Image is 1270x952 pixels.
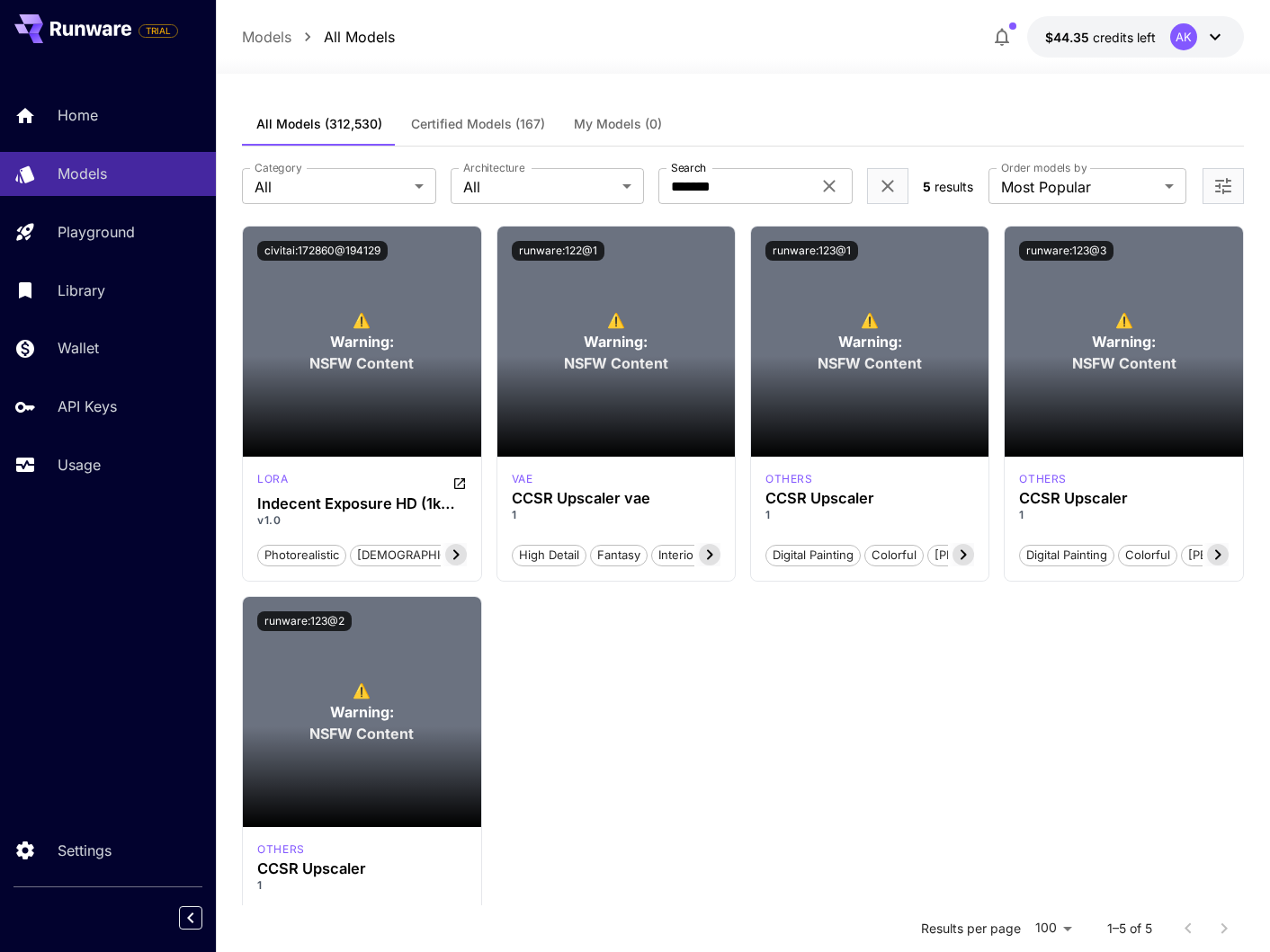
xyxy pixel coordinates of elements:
[765,241,858,261] button: runware:123@1
[324,26,395,48] a: All Models
[512,471,533,487] div: SD 1.5
[512,507,720,523] p: 1
[765,471,813,487] p: others
[818,352,922,374] span: NSFW Content
[838,331,902,352] span: Warning:
[765,507,974,523] p: 1
[309,723,414,744] span: NSFW Content
[257,495,466,512] h3: Indecent Exposure HD (1k Native & 2k Upscaled)
[1001,160,1087,175] label: Order models by
[351,547,494,565] span: [DEMOGRAPHIC_DATA]
[865,547,923,565] span: Colorful
[1072,352,1176,374] span: NSFW Content
[243,597,480,827] div: To view NSFW models, adjust the filter settings and toggle the option on.
[309,352,414,374] span: NSFW Content
[1019,241,1113,261] button: runware:123@3
[350,543,495,566] button: [DEMOGRAPHIC_DATA]
[1115,309,1133,331] span: ⚠️
[179,906,202,930] button: Collapse sidebar
[330,701,394,723] span: Warning:
[58,840,112,861] p: Settings
[607,309,625,331] span: ⚠️
[257,611,352,631] button: runware:123@2
[330,331,394,352] span: Warning:
[935,179,973,194] span: results
[651,543,705,566] button: Interior
[927,543,1038,566] button: [PERSON_NAME]
[411,116,545,132] span: Certified Models (167)
[243,227,480,457] div: To view NSFW models, adjust the filter settings and toggle the option on.
[353,680,371,701] span: ⚠️
[1019,543,1114,566] button: Digital Painting
[58,337,99,359] p: Wallet
[257,877,466,894] p: 1
[257,841,305,858] p: others
[590,543,648,566] button: Fantasy
[1212,175,1234,198] button: Open more filters
[257,241,388,261] button: civitai:172860@194129
[1107,920,1152,938] p: 1–5 of 5
[58,163,107,184] p: Models
[463,160,524,175] label: Architecture
[591,547,647,565] span: Fantasy
[242,26,395,48] nav: breadcrumb
[139,20,178,41] span: Add your payment card to enable full platform functionality.
[564,352,668,374] span: NSFW Content
[1045,28,1156,47] div: $44.35186
[452,471,467,493] button: Open in CivitAI
[652,547,704,565] span: Interior
[1019,490,1228,507] h3: CCSR Upscaler
[512,241,604,261] button: runware:122@1
[1001,176,1158,198] span: Most Popular
[765,471,813,487] div: SD 1.5
[765,543,861,566] button: Digital Painting
[58,454,101,476] p: Usage
[1020,547,1113,565] span: Digital Painting
[257,860,466,877] h3: CCSR Upscaler
[258,547,345,565] span: photorealistic
[139,24,177,38] span: TRIAL
[1019,507,1228,523] p: 1
[751,227,988,457] div: To view NSFW models, adjust the filter settings and toggle the option on.
[256,116,382,132] span: All Models (312,530)
[512,543,586,566] button: High Detail
[513,547,586,565] span: High Detail
[512,471,533,487] p: vae
[257,841,305,858] div: SD 1.5
[1019,471,1067,487] p: others
[257,512,466,529] p: v1.0
[584,331,648,352] span: Warning:
[1170,23,1197,50] div: AK
[58,221,135,243] p: Playground
[257,543,346,566] button: photorealistic
[1118,543,1177,566] button: Colorful
[1092,331,1156,352] span: Warning:
[497,227,735,457] div: To view NSFW models, adjust the filter settings and toggle the option on.
[58,104,98,126] p: Home
[463,176,615,198] span: All
[242,26,291,48] a: Models
[1093,30,1156,45] span: credits left
[58,396,117,417] p: API Keys
[1180,866,1270,952] iframe: Chat Widget
[255,160,302,175] label: Category
[192,902,216,934] div: Collapse sidebar
[765,490,974,507] h3: CCSR Upscaler
[512,490,720,507] h3: CCSR Upscaler vae
[921,920,1021,938] p: Results per page
[877,175,899,198] button: Clear filters (1)
[864,543,924,566] button: Colorful
[1028,915,1078,941] div: 100
[574,116,662,132] span: My Models (0)
[1019,471,1067,487] div: SD 1.5
[766,547,860,565] span: Digital Painting
[1005,227,1242,457] div: To view NSFW models, adjust the filter settings and toggle the option on.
